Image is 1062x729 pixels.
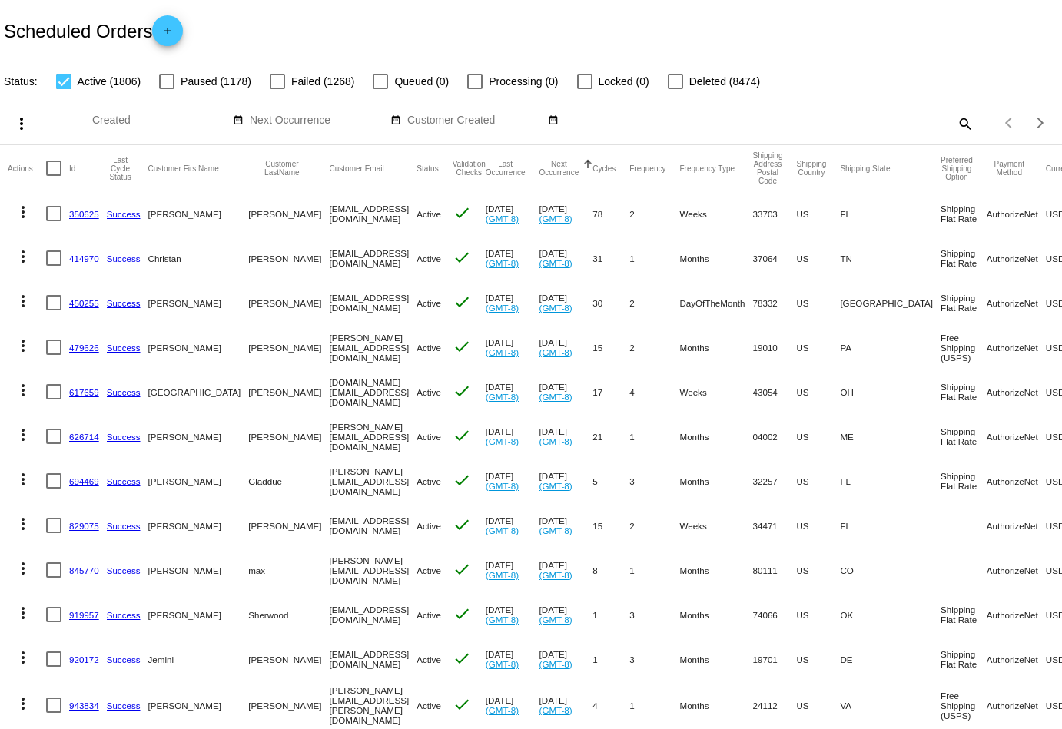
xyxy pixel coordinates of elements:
mat-cell: [PERSON_NAME] [248,236,329,280]
button: Change sorting for LastProcessingCycleId [107,156,134,181]
mat-cell: US [796,681,840,729]
mat-cell: 31 [592,236,629,280]
a: (GMT-8) [486,705,519,715]
button: Change sorting for CustomerFirstName [148,164,219,173]
a: Success [107,701,141,711]
mat-cell: 17 [592,369,629,414]
a: (GMT-8) [486,258,519,268]
a: (GMT-8) [486,347,519,357]
a: 943834 [69,701,99,711]
a: Success [107,209,141,219]
mat-cell: Weeks [679,503,752,548]
mat-header-cell: Validation Checks [453,145,486,191]
mat-cell: AuthorizeNet [987,548,1046,592]
mat-cell: Months [679,592,752,637]
mat-icon: more_vert [14,247,32,266]
a: 920172 [69,654,99,664]
mat-cell: DE [840,637,941,681]
mat-icon: add [158,25,177,44]
mat-cell: [EMAIL_ADDRESS][DOMAIN_NAME] [330,191,417,236]
button: Change sorting for FrequencyType [679,164,735,173]
mat-cell: 1 [629,548,679,592]
mat-cell: 37064 [753,236,797,280]
mat-cell: 21 [592,414,629,459]
mat-cell: [DATE] [539,191,593,236]
span: Status: [4,75,38,88]
mat-cell: 04002 [753,414,797,459]
mat-cell: [PERSON_NAME] [248,369,329,414]
mat-cell: [PERSON_NAME] [248,191,329,236]
span: Active [417,654,441,664]
mat-cell: [DATE] [486,459,539,503]
span: Locked (0) [599,72,649,91]
a: (GMT-8) [539,570,572,580]
mat-cell: Sherwood [248,592,329,637]
a: (GMT-8) [486,570,519,580]
mat-icon: more_vert [14,694,32,713]
mat-cell: Shipping Flat Rate [941,637,987,681]
mat-cell: PA [840,325,941,369]
mat-cell: [EMAIL_ADDRESS][DOMAIN_NAME] [330,637,417,681]
button: Change sorting for Status [417,164,438,173]
mat-icon: more_vert [14,470,32,489]
mat-cell: 19010 [753,325,797,369]
mat-cell: TN [840,236,941,280]
mat-icon: more_vert [14,604,32,622]
mat-cell: [DATE] [539,637,593,681]
mat-cell: 78332 [753,280,797,325]
mat-cell: [DATE] [539,280,593,325]
mat-cell: 4 [592,681,629,729]
mat-cell: [DATE] [486,681,539,729]
mat-cell: [DATE] [539,681,593,729]
mat-cell: [PERSON_NAME] [248,503,329,548]
mat-cell: Shipping Flat Rate [941,369,987,414]
mat-cell: [PERSON_NAME] [248,325,329,369]
mat-cell: [DATE] [486,548,539,592]
mat-cell: [DATE] [539,325,593,369]
mat-cell: Shipping Flat Rate [941,236,987,280]
mat-cell: [PERSON_NAME] [248,681,329,729]
mat-cell: Free Shipping (USPS) [941,325,987,369]
mat-cell: [PERSON_NAME] [148,503,249,548]
mat-icon: check [453,337,471,356]
mat-cell: 80111 [753,548,797,592]
mat-icon: date_range [390,114,401,127]
mat-cell: [PERSON_NAME] [148,414,249,459]
mat-cell: [EMAIL_ADDRESS][DOMAIN_NAME] [330,280,417,325]
mat-cell: [PERSON_NAME] [148,191,249,236]
button: Change sorting for CustomerEmail [330,164,384,173]
a: Success [107,298,141,308]
a: 919957 [69,610,99,620]
button: Change sorting for PreferredShippingOption [941,156,973,181]
mat-icon: more_vert [14,203,32,221]
a: Success [107,253,141,263]
mat-cell: AuthorizeNet [987,681,1046,729]
mat-cell: [PERSON_NAME][EMAIL_ADDRESS][DOMAIN_NAME] [330,548,417,592]
span: Processing (0) [489,72,558,91]
button: Change sorting for LastOccurrenceUtc [486,160,526,177]
span: Failed (1268) [291,72,355,91]
mat-icon: check [453,605,471,623]
mat-cell: [PERSON_NAME] [148,681,249,729]
mat-cell: Months [679,637,752,681]
mat-cell: 3 [629,459,679,503]
a: (GMT-8) [486,436,519,446]
mat-cell: Months [679,548,752,592]
mat-header-cell: Actions [8,145,46,191]
mat-icon: check [453,695,471,714]
a: (GMT-8) [539,705,572,715]
mat-cell: [DATE] [539,548,593,592]
mat-cell: Weeks [679,369,752,414]
mat-cell: 4 [629,369,679,414]
mat-cell: 2 [629,280,679,325]
a: 450255 [69,298,99,308]
mat-cell: FL [840,191,941,236]
button: Change sorting for ShippingCountry [796,160,826,177]
mat-cell: 3 [629,592,679,637]
mat-icon: date_range [548,114,559,127]
a: (GMT-8) [539,303,572,313]
mat-cell: US [796,191,840,236]
mat-cell: 5 [592,459,629,503]
mat-cell: 15 [592,325,629,369]
mat-cell: [PERSON_NAME][EMAIL_ADDRESS][DOMAIN_NAME] [330,459,417,503]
